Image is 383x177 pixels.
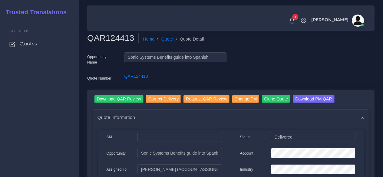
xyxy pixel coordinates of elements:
input: Download QAR Review [94,95,144,103]
span: [PERSON_NAME] [311,18,348,22]
li: Quote Detail [173,36,204,42]
label: Quote Number [87,76,111,81]
label: Industry [240,167,253,172]
input: Change PM [232,95,259,103]
h2: Trusted Translations [2,8,67,16]
label: Account [240,151,253,156]
input: Download PM QAR [293,95,334,103]
label: Opportunity Name [87,54,115,65]
label: Assigned To [107,167,127,172]
input: Correct Delivery [146,95,181,103]
a: 1 [287,17,297,24]
span: Quote information [97,114,135,121]
a: Quote [161,36,173,42]
h2: QAR124413 [87,33,139,43]
label: Opportunity [107,151,126,156]
a: QAR124413 [124,74,148,79]
span: Sections [9,29,29,33]
a: [PERSON_NAME]avatar [308,15,366,27]
img: avatar [352,15,364,27]
a: Trusted Translations [2,7,67,17]
input: Clone Quote [262,95,291,103]
input: pm [137,164,222,175]
input: Request QAR Review [183,95,229,103]
label: Status [240,134,251,140]
span: 1 [292,14,298,20]
label: AM [107,134,112,140]
a: Quotes [5,38,74,50]
div: Quote information [93,110,369,125]
span: Quotes [20,41,37,47]
a: Home [143,36,154,42]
